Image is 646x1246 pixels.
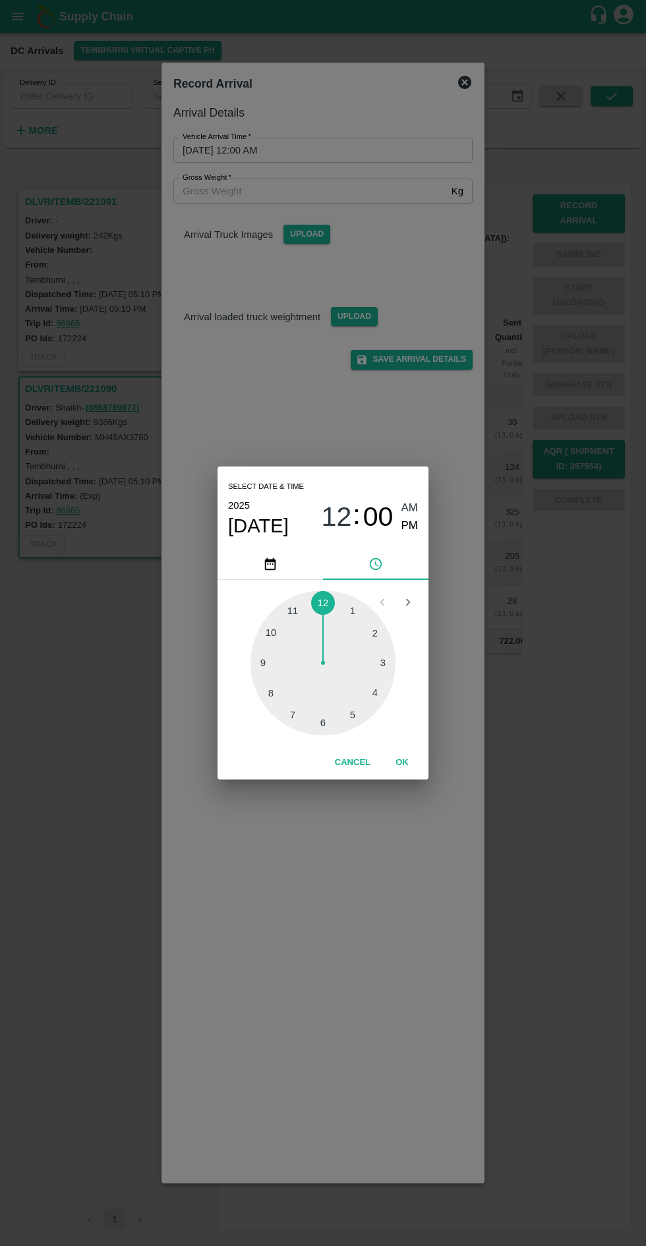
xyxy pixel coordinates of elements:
span: Select date & time [228,477,304,497]
button: [DATE] [228,514,289,538]
span: 12 [322,501,352,533]
button: PM [401,517,419,535]
button: pick date [218,548,323,580]
button: pick time [323,548,428,580]
button: AM [401,499,419,517]
span: : [353,499,360,534]
button: 00 [363,499,394,534]
button: Cancel [330,751,376,774]
button: 2025 [228,497,250,514]
button: 12 [322,499,352,534]
span: 00 [363,501,394,533]
button: OK [381,751,423,774]
button: Open next view [396,590,421,615]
